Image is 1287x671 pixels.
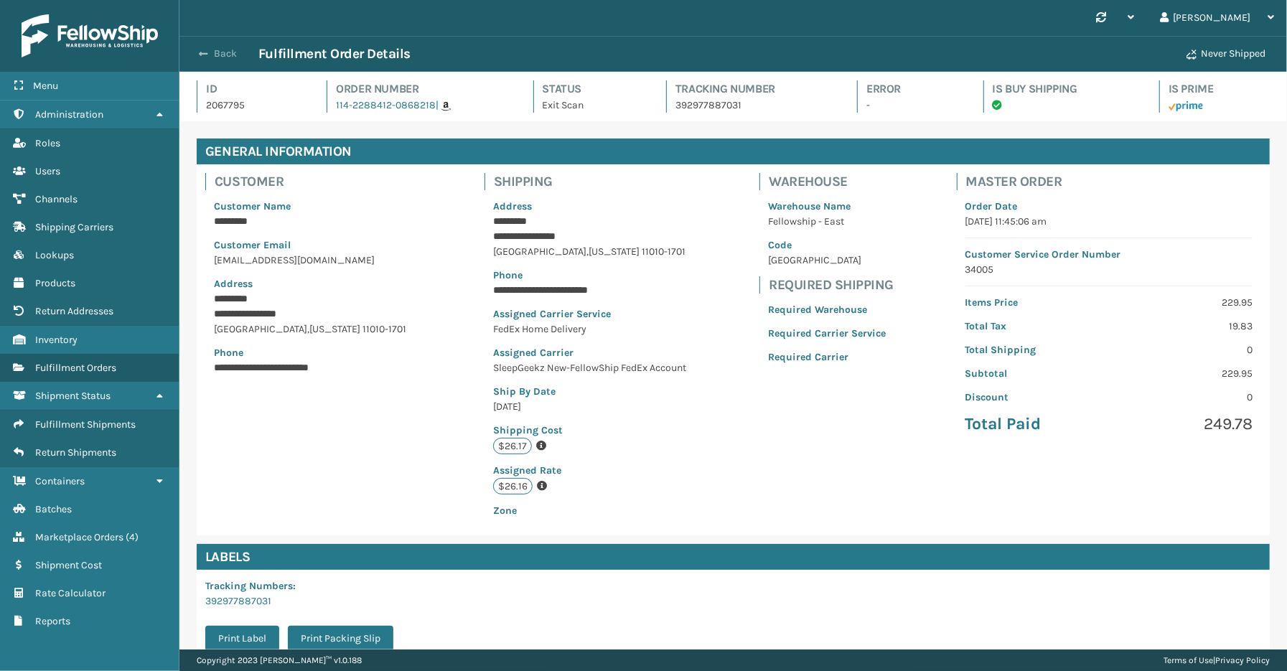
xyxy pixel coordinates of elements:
i: Never Shipped [1187,50,1197,60]
a: | [436,99,451,111]
h4: Master Order [966,173,1262,190]
p: Fellowship - East [768,214,886,229]
p: Phone [493,268,689,283]
h4: Id [206,80,301,98]
p: Items Price [965,295,1100,310]
span: Channels [35,193,78,205]
span: Inventory [35,334,78,346]
p: $26.16 [493,478,533,494]
span: Shipment Cost [35,559,102,571]
p: Assigned Carrier [493,345,689,360]
span: Containers [35,475,85,487]
span: Reports [35,615,70,627]
p: Assigned Carrier Service [493,306,689,322]
p: Zone [493,503,689,518]
span: Address [493,200,532,212]
p: - [866,98,957,113]
h4: Is Buy Shipping [993,80,1133,98]
button: Never Shipped [1178,39,1274,68]
p: $26.17 [493,438,532,454]
p: Total Paid [965,413,1100,435]
h4: Order Number [336,80,507,98]
h4: Error [866,80,957,98]
p: 0 [1118,390,1253,405]
span: Administration [35,108,103,121]
p: 249.78 [1118,413,1253,435]
h3: Fulfillment Order Details [258,45,411,62]
h4: Required Shipping [769,276,894,294]
p: Total Tax [965,319,1100,334]
button: Back [192,47,258,60]
p: 229.95 [1118,366,1253,381]
p: [DATE] [493,399,689,414]
p: Subtotal [965,366,1100,381]
p: Ship By Date [493,384,689,399]
span: Tracking Numbers : [205,580,296,592]
p: [GEOGRAPHIC_DATA] [768,253,886,268]
h4: Tracking Number [675,80,831,98]
span: 11010-1701 [642,245,685,258]
p: Phone [214,345,414,360]
h4: Customer [215,173,423,190]
span: 11010-1701 [362,323,406,335]
p: Customer Name [214,199,414,214]
a: 392977887031 [205,595,271,607]
h4: Warehouse [769,173,894,190]
p: 229.95 [1118,295,1253,310]
p: SleepGeekz New-FellowShip FedEx Account [493,360,689,375]
span: Lookups [35,249,74,261]
span: [US_STATE] [309,323,360,335]
span: Marketplace Orders [35,531,123,543]
p: Required Carrier Service [768,326,886,341]
p: Warehouse Name [768,199,886,214]
span: Users [35,165,60,177]
p: Discount [965,390,1100,405]
p: [DATE] 11:45:06 am [965,214,1253,229]
span: Fulfillment Shipments [35,418,136,431]
span: , [586,245,589,258]
h4: Shipping [494,173,698,190]
span: [US_STATE] [589,245,640,258]
p: Order Date [965,199,1253,214]
p: Customer Email [214,238,414,253]
span: ( 4 ) [126,531,139,543]
a: 114-2288412-0868218 [336,99,436,111]
span: | [436,99,439,111]
span: Menu [33,80,58,92]
p: 0 [1118,342,1253,357]
p: Total Shipping [965,342,1100,357]
p: Shipping Cost [493,423,689,438]
span: , [307,323,309,335]
p: FedEx Home Delivery [493,322,689,337]
p: Required Warehouse [768,302,886,317]
a: Terms of Use [1164,655,1213,665]
h4: Status [543,80,640,98]
button: Print Label [205,626,279,652]
span: Return Shipments [35,446,116,459]
div: | [1164,649,1270,671]
span: Roles [35,137,60,149]
span: Shipping Carriers [35,221,113,233]
h4: Is Prime [1169,80,1270,98]
img: logo [22,14,158,57]
p: 19.83 [1118,319,1253,334]
p: [EMAIL_ADDRESS][DOMAIN_NAME] [214,253,414,268]
p: 2067795 [206,98,301,113]
span: Rate Calculator [35,587,106,599]
p: Exit Scan [543,98,640,113]
span: Shipment Status [35,390,111,402]
a: Privacy Policy [1215,655,1270,665]
span: [GEOGRAPHIC_DATA] [493,245,586,258]
span: Batches [35,503,72,515]
span: Return Addresses [35,305,113,317]
p: Code [768,238,886,253]
p: Required Carrier [768,349,886,365]
span: Products [35,277,75,289]
span: Fulfillment Orders [35,362,116,374]
span: [GEOGRAPHIC_DATA] [214,323,307,335]
p: Copyright 2023 [PERSON_NAME]™ v 1.0.188 [197,649,362,671]
p: 392977887031 [675,98,831,113]
span: Address [214,278,253,290]
p: 34005 [965,262,1253,277]
button: Print Packing Slip [288,626,393,652]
